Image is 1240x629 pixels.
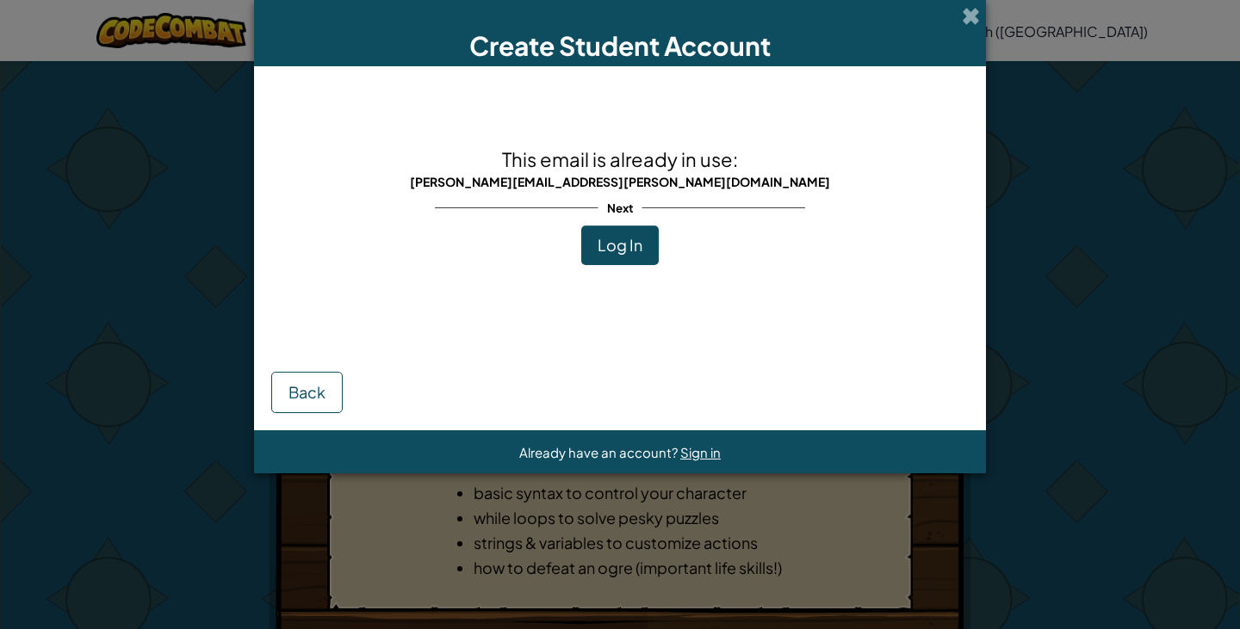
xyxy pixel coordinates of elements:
span: This email is already in use: [502,147,738,171]
span: Create Student Account [469,29,771,62]
a: Sign in [680,444,721,460]
span: [PERSON_NAME][EMAIL_ADDRESS][PERSON_NAME][DOMAIN_NAME] [410,174,830,189]
span: Back [288,382,325,402]
button: Back [271,372,343,413]
span: Already have an account? [519,444,680,460]
span: Log In [598,235,642,255]
span: Next [598,195,642,220]
button: Log In [581,225,659,265]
